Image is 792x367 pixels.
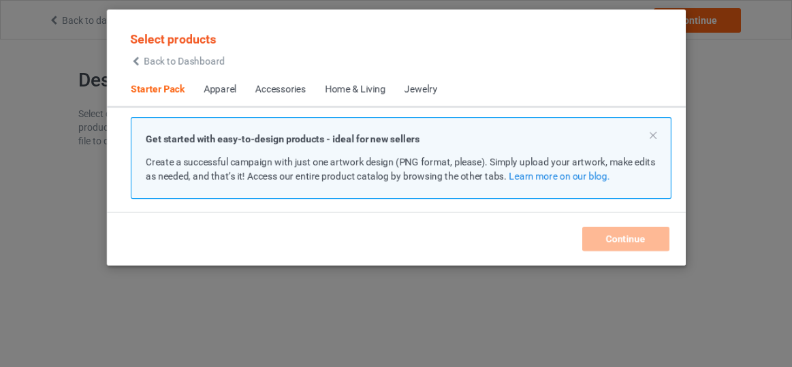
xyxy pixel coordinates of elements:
[130,32,216,46] span: Select products
[405,83,437,97] div: Jewelry
[325,83,385,97] div: Home & Living
[509,171,609,182] a: Learn more on our blog.
[204,83,236,97] div: Apparel
[146,157,655,182] span: Create a successful campaign with just one artwork design (PNG format, please). Simply upload you...
[146,133,419,144] strong: Get started with easy-to-design products - ideal for new sellers
[121,74,194,106] span: Starter Pack
[255,83,306,97] div: Accessories
[144,56,225,67] span: Back to Dashboard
